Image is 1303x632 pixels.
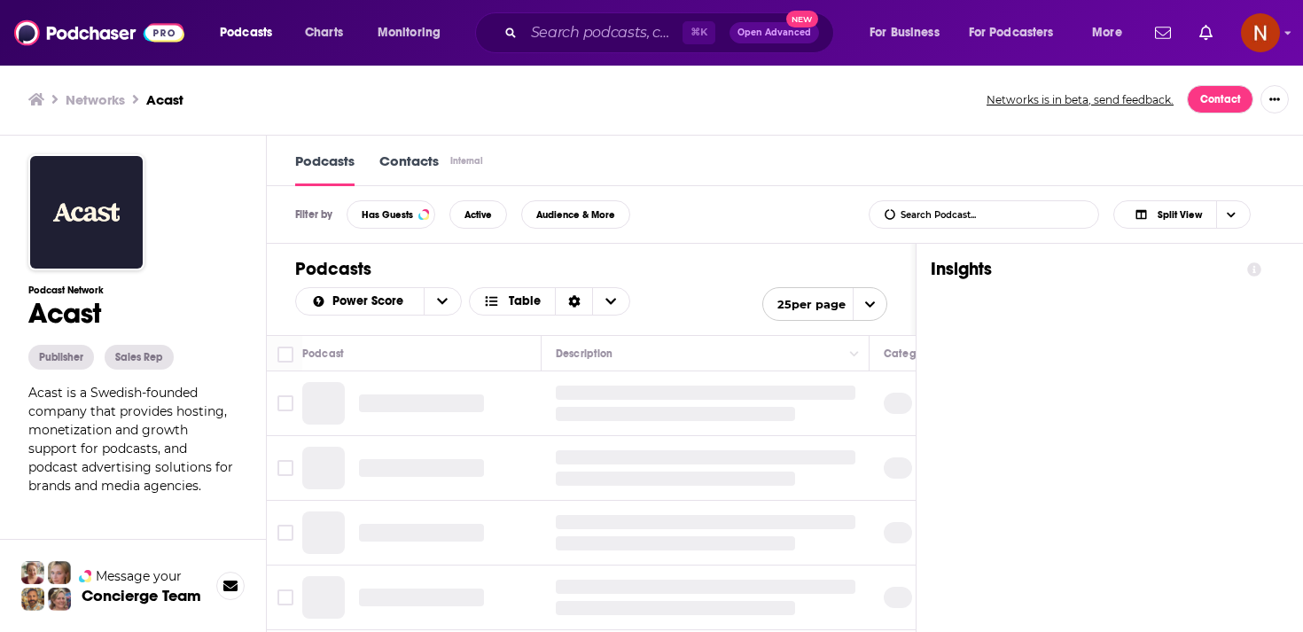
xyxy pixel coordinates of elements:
[730,22,819,43] button: Open AdvancedNew
[207,19,295,47] button: open menu
[365,19,464,47] button: open menu
[21,588,44,611] img: Jon Profile
[296,295,424,308] button: open menu
[449,200,507,229] button: Active
[295,258,887,280] h1: Podcasts
[66,91,125,108] a: Networks
[378,20,441,45] span: Monitoring
[277,460,293,476] span: Toggle select row
[957,19,1080,47] button: open menu
[786,11,818,27] span: New
[295,287,462,316] h2: Choose List sort
[884,343,939,364] div: Categories
[521,200,630,229] button: Audience & More
[277,395,293,411] span: Toggle select row
[28,296,238,331] h1: Acast
[737,28,811,37] span: Open Advanced
[464,210,492,220] span: Active
[277,525,293,541] span: Toggle select row
[969,20,1054,45] span: For Podcasters
[305,20,343,45] span: Charts
[295,152,355,186] a: Podcasts
[844,344,865,365] button: Column Actions
[1148,18,1178,48] a: Show notifications dropdown
[424,288,461,315] button: open menu
[870,20,940,45] span: For Business
[1241,13,1280,52] img: User Profile
[82,587,201,605] h3: Concierge Team
[96,567,182,585] span: Message your
[362,210,413,220] span: Has Guests
[1192,18,1220,48] a: Show notifications dropdown
[1092,20,1122,45] span: More
[48,588,71,611] img: Barbara Profile
[555,288,592,315] div: Sort Direction
[28,345,94,370] button: Publisher
[450,155,483,167] div: Internal
[469,287,631,316] button: Choose View
[379,152,486,186] a: ContactsInternal
[536,210,615,220] span: Audience & More
[28,285,238,296] h3: Podcast Network
[1080,19,1144,47] button: open menu
[1260,85,1289,113] button: Show More Button
[857,19,962,47] button: open menu
[302,343,344,364] div: Podcast
[1187,85,1253,113] a: Contact
[1158,210,1202,220] span: Split View
[509,295,541,308] span: Table
[295,208,332,221] h3: Filter by
[762,287,887,321] button: open menu
[332,295,410,308] span: Power Score
[1113,200,1275,229] h2: Choose View
[683,21,715,44] span: ⌘ K
[105,345,174,370] button: Sales Rep
[14,16,184,50] img: Podchaser - Follow, Share and Rate Podcasts
[524,19,683,47] input: Search podcasts, credits, & more...
[48,561,71,584] img: Jules Profile
[1113,200,1251,229] button: Choose View
[1241,13,1280,52] button: Show profile menu
[21,561,44,584] img: Sydney Profile
[28,154,144,270] img: Acast logo
[277,589,293,605] span: Toggle select row
[763,291,846,318] span: 25 per page
[146,91,183,108] a: Acast
[556,343,612,364] div: Description
[28,385,233,494] span: Acast is a Swedish-founded company that provides hosting, monetization and growth support for pod...
[293,19,354,47] a: Charts
[980,92,1180,107] button: Networks is in beta, send feedback.
[931,258,1233,280] h1: Insights
[347,200,435,229] button: Has Guests
[1241,13,1280,52] span: Logged in as AdelNBM
[220,20,272,45] span: Podcasts
[492,12,851,53] div: Search podcasts, credits, & more...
